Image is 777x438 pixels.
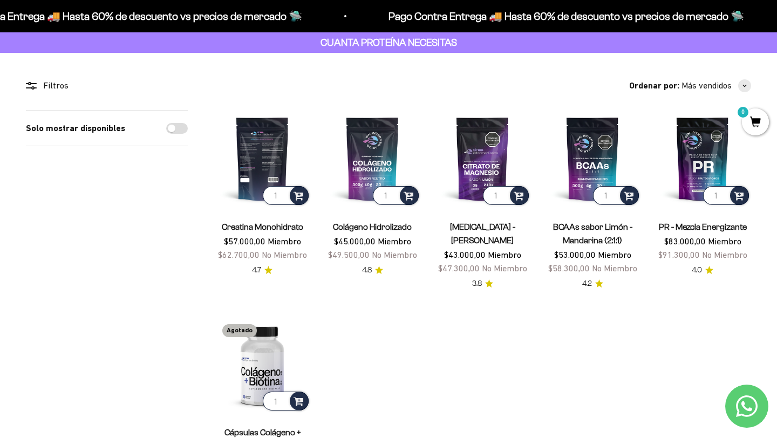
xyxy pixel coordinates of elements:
span: 4.2 [582,278,592,290]
span: $49.500,00 [328,250,370,259]
a: 4.04.0 de 5.0 estrellas [692,264,713,276]
div: Filtros [26,79,188,93]
label: Solo mostrar disponibles [26,121,125,135]
span: $83.000,00 [664,236,706,246]
button: Más vendidos [681,79,751,93]
img: Creatina Monohidrato [214,110,311,207]
a: BCAAs sabor Limón - Mandarina (2:1:1) [553,222,632,245]
span: $43.000,00 [444,250,486,259]
span: No Miembro [372,250,417,259]
p: Pago Contra Entrega 🚚 Hasta 60% de descuento vs precios de mercado 🛸 [384,8,740,25]
span: Más vendidos [681,79,732,93]
span: No Miembro [702,250,747,259]
span: $57.000,00 [224,236,265,246]
mark: 0 [737,106,749,119]
a: Colágeno Hidrolizado [333,222,412,231]
strong: CUANTA PROTEÍNA NECESITAS [321,37,457,48]
span: No Miembro [592,263,637,273]
span: 3.8 [472,278,482,290]
a: PR - Mezcla Energizante [659,222,747,231]
span: 4.8 [362,264,372,276]
a: [MEDICAL_DATA] - [PERSON_NAME] [450,222,515,245]
span: No Miembro [262,250,307,259]
span: 4.7 [252,264,261,276]
span: $47.300,00 [438,263,480,273]
span: Miembro [488,250,521,259]
a: 3.83.8 de 5.0 estrellas [472,278,493,290]
a: 4.84.8 de 5.0 estrellas [362,264,383,276]
span: $58.300,00 [548,263,590,273]
span: No Miembro [482,263,527,273]
span: $91.300,00 [658,250,700,259]
span: $62.700,00 [218,250,260,259]
span: Miembro [598,250,631,259]
a: 4.24.2 de 5.0 estrellas [582,278,603,290]
a: 4.74.7 de 5.0 estrellas [252,264,272,276]
span: Miembro [378,236,411,246]
a: Creatina Monohidrato [222,222,303,231]
span: $45.000,00 [334,236,376,246]
span: Miembro [708,236,741,246]
span: Miembro [268,236,301,246]
a: 0 [742,117,769,129]
span: 4.0 [692,264,702,276]
span: Ordenar por: [629,79,679,93]
span: $53.000,00 [554,250,596,259]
